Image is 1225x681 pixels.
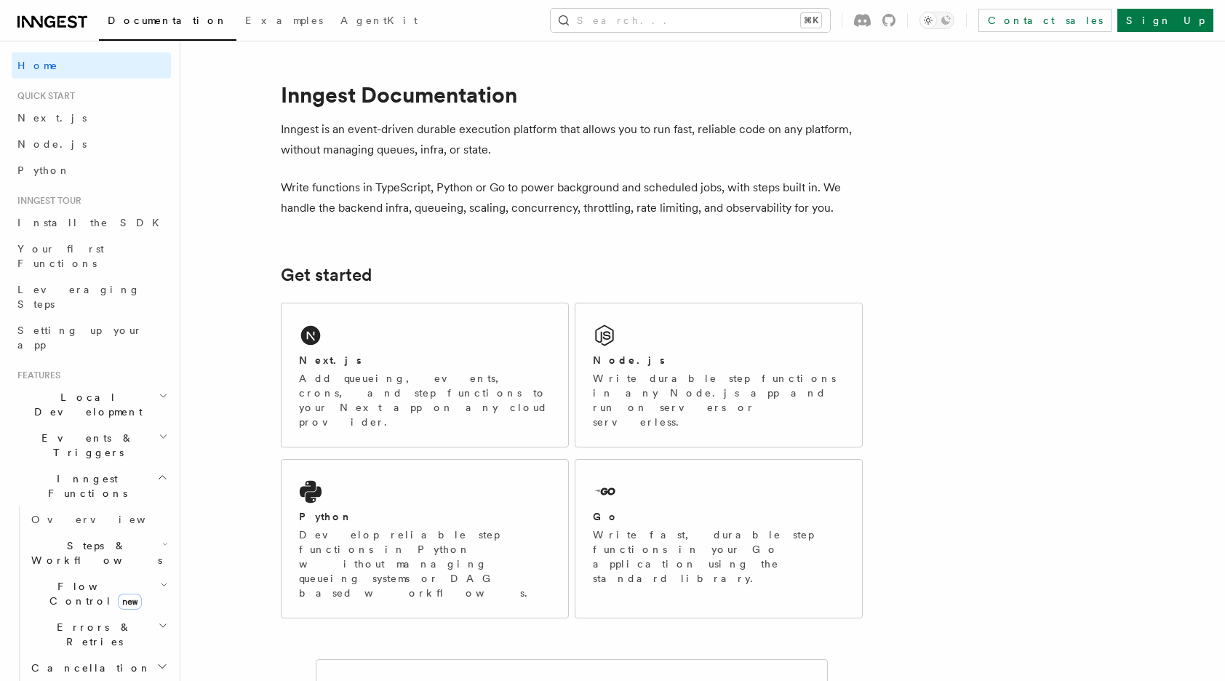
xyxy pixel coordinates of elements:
h2: Node.js [593,353,665,367]
span: Errors & Retries [25,620,158,649]
span: Steps & Workflows [25,538,162,567]
a: Get started [281,265,372,285]
span: Your first Functions [17,243,104,269]
span: AgentKit [340,15,418,26]
a: Setting up your app [12,317,171,358]
span: Next.js [17,112,87,124]
span: Quick start [12,90,75,102]
h2: Python [299,509,353,524]
kbd: ⌘K [801,13,821,28]
a: Documentation [99,4,236,41]
span: Python [17,164,71,176]
h2: Next.js [299,353,362,367]
button: Flow Controlnew [25,573,171,614]
span: Examples [245,15,323,26]
p: Write functions in TypeScript, Python or Go to power background and scheduled jobs, with steps bu... [281,178,863,218]
h2: Go [593,509,619,524]
p: Add queueing, events, crons, and step functions to your Next app on any cloud provider. [299,371,551,429]
a: Node.jsWrite durable step functions in any Node.js app and run on servers or serverless. [575,303,863,447]
button: Local Development [12,384,171,425]
a: GoWrite fast, durable step functions in your Go application using the standard library. [575,459,863,618]
a: Examples [236,4,332,39]
span: Overview [31,514,181,525]
span: Inngest Functions [12,471,157,501]
span: Flow Control [25,579,160,608]
a: Next.js [12,105,171,131]
h1: Inngest Documentation [281,81,863,108]
a: Next.jsAdd queueing, events, crons, and step functions to your Next app on any cloud provider. [281,303,569,447]
a: Home [12,52,171,79]
span: Node.js [17,138,87,150]
a: Node.js [12,131,171,157]
button: Toggle dark mode [919,12,954,29]
a: Install the SDK [12,210,171,236]
span: Documentation [108,15,228,26]
span: Inngest tour [12,195,81,207]
a: Python [12,157,171,183]
a: PythonDevelop reliable step functions in Python without managing queueing systems or DAG based wo... [281,459,569,618]
button: Cancellation [25,655,171,681]
a: Overview [25,506,171,533]
span: Events & Triggers [12,431,159,460]
span: Leveraging Steps [17,284,140,310]
span: Install the SDK [17,217,168,228]
a: Your first Functions [12,236,171,276]
p: Write fast, durable step functions in your Go application using the standard library. [593,527,845,586]
span: Home [17,58,58,73]
p: Develop reliable step functions in Python without managing queueing systems or DAG based workflows. [299,527,551,600]
span: new [118,594,142,610]
p: Inngest is an event-driven durable execution platform that allows you to run fast, reliable code ... [281,119,863,160]
button: Errors & Retries [25,614,171,655]
a: Contact sales [978,9,1112,32]
span: Setting up your app [17,324,143,351]
a: Sign Up [1117,9,1213,32]
a: AgentKit [332,4,426,39]
button: Steps & Workflows [25,533,171,573]
span: Cancellation [25,661,151,675]
button: Inngest Functions [12,466,171,506]
span: Features [12,370,60,381]
button: Events & Triggers [12,425,171,466]
a: Leveraging Steps [12,276,171,317]
span: Local Development [12,390,159,419]
button: Search...⌘K [551,9,830,32]
p: Write durable step functions in any Node.js app and run on servers or serverless. [593,371,845,429]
